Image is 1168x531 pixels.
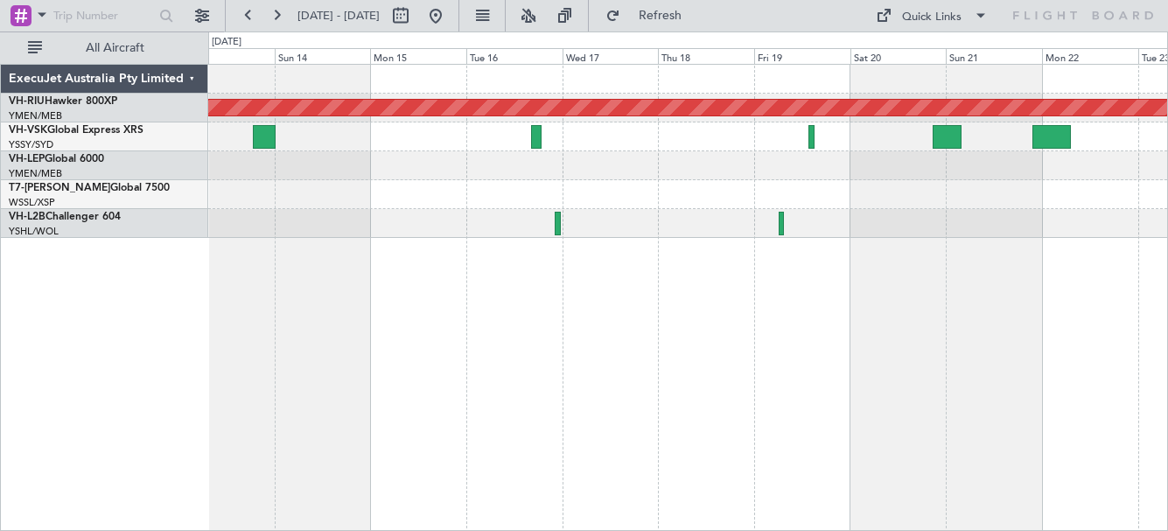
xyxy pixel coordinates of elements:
a: YMEN/MEB [9,109,62,122]
button: Quick Links [867,2,997,30]
a: VH-RIUHawker 800XP [9,96,117,107]
a: VH-L2BChallenger 604 [9,212,121,222]
span: [DATE] - [DATE] [297,8,380,24]
a: YSHL/WOL [9,225,59,238]
span: VH-L2B [9,212,45,222]
span: VH-RIU [9,96,45,107]
div: Mon 22 [1042,48,1138,64]
a: YSSY/SYD [9,138,53,151]
span: VH-LEP [9,154,45,164]
span: T7-[PERSON_NAME] [9,183,110,193]
span: All Aircraft [45,42,185,54]
a: VH-VSKGlobal Express XRS [9,125,143,136]
a: T7-[PERSON_NAME]Global 7500 [9,183,170,193]
a: YMEN/MEB [9,167,62,180]
div: Sun 21 [946,48,1042,64]
div: Wed 17 [563,48,659,64]
a: VH-LEPGlobal 6000 [9,154,104,164]
div: Thu 18 [658,48,754,64]
div: Sun 14 [275,48,371,64]
button: All Aircraft [19,34,190,62]
button: Refresh [598,2,703,30]
div: [DATE] [212,35,241,50]
div: Mon 15 [370,48,466,64]
span: Refresh [624,10,697,22]
input: Trip Number [53,3,154,29]
div: Fri 19 [754,48,850,64]
div: Sat 13 [178,48,275,64]
span: VH-VSK [9,125,47,136]
a: WSSL/XSP [9,196,55,209]
div: Quick Links [902,9,962,26]
div: Sat 20 [850,48,947,64]
div: Tue 16 [466,48,563,64]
